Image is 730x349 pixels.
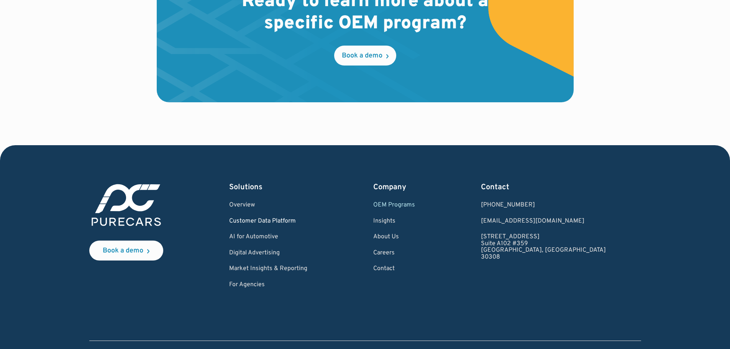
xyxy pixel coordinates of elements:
div: Book a demo [342,52,382,59]
a: Digital Advertising [229,250,307,257]
a: AI for Automotive [229,234,307,241]
a: Insights [373,218,415,225]
a: OEM Programs [373,202,415,209]
div: Book a demo [103,247,143,254]
a: Book a demo [89,241,163,261]
div: Company [373,182,415,193]
a: Book a demo [334,46,396,66]
a: Customer Data Platform [229,218,307,225]
div: Contact [481,182,606,193]
a: About Us [373,234,415,241]
a: Contact [373,265,415,272]
a: Careers [373,250,415,257]
img: purecars logo [89,182,163,228]
a: For Agencies [229,282,307,288]
a: [STREET_ADDRESS]Suite A102 #359[GEOGRAPHIC_DATA], [GEOGRAPHIC_DATA]30308 [481,234,606,261]
a: Overview [229,202,307,209]
a: Market Insights & Reporting [229,265,307,272]
div: Solutions [229,182,307,193]
div: [PHONE_NUMBER] [481,202,606,209]
a: Email us [481,218,606,225]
